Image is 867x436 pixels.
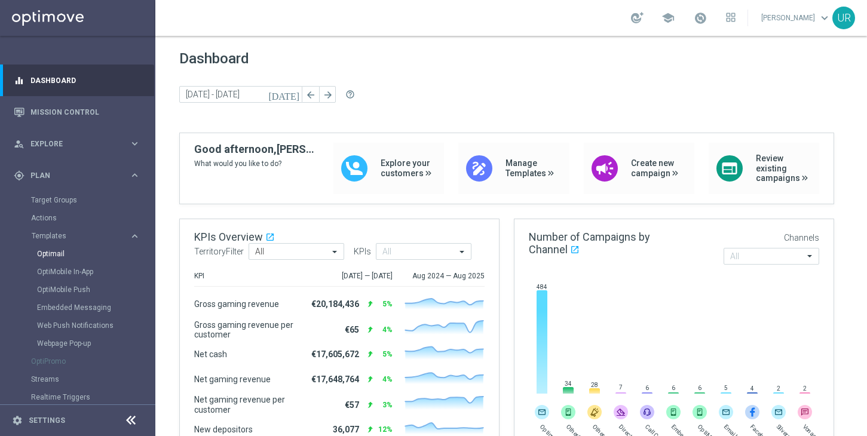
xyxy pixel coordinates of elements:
[37,263,154,281] div: OptiMobile In-App
[14,139,129,149] div: Explore
[32,232,129,240] div: Templates
[37,285,124,294] a: OptiMobile Push
[14,170,129,181] div: Plan
[31,388,154,406] div: Realtime Triggers
[31,213,124,223] a: Actions
[31,209,154,227] div: Actions
[37,281,154,299] div: OptiMobile Push
[37,334,154,352] div: Webpage Pop-up
[760,9,832,27] a: [PERSON_NAME]keyboard_arrow_down
[29,417,65,424] a: Settings
[30,96,140,128] a: Mission Control
[129,231,140,242] i: keyboard_arrow_right
[14,139,24,149] i: person_search
[14,75,24,86] i: equalizer
[37,321,124,330] a: Web Push Notifications
[30,140,129,148] span: Explore
[31,195,124,205] a: Target Groups
[31,352,154,370] div: OptiPromo
[30,65,140,96] a: Dashboard
[31,392,124,402] a: Realtime Triggers
[12,415,23,426] i: settings
[14,170,24,181] i: gps_fixed
[32,232,117,240] span: Templates
[129,170,140,181] i: keyboard_arrow_right
[13,171,141,180] button: gps_fixed Plan keyboard_arrow_right
[37,267,124,277] a: OptiMobile In-App
[661,11,675,24] span: school
[37,317,154,334] div: Web Push Notifications
[13,139,141,149] button: person_search Explore keyboard_arrow_right
[31,374,124,384] a: Streams
[37,339,124,348] a: Webpage Pop-up
[30,172,129,179] span: Plan
[31,227,154,352] div: Templates
[13,76,141,85] button: equalizer Dashboard
[37,299,154,317] div: Embedded Messaging
[31,191,154,209] div: Target Groups
[14,65,140,96] div: Dashboard
[31,370,154,388] div: Streams
[37,303,124,312] a: Embedded Messaging
[129,138,140,149] i: keyboard_arrow_right
[37,245,154,263] div: Optimail
[13,108,141,117] button: Mission Control
[818,11,831,24] span: keyboard_arrow_down
[31,231,141,241] button: Templates keyboard_arrow_right
[832,7,855,29] div: UR
[37,249,124,259] a: Optimail
[14,96,140,128] div: Mission Control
